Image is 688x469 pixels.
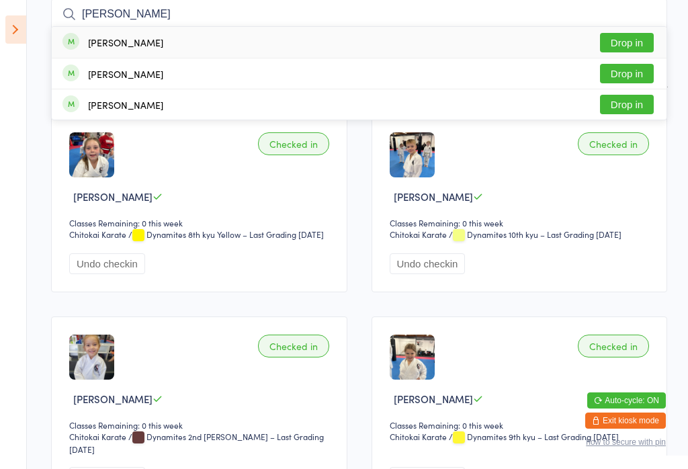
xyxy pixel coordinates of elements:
[394,392,473,406] span: [PERSON_NAME]
[578,132,649,155] div: Checked in
[69,419,333,431] div: Classes Remaining: 0 this week
[69,431,126,442] div: Chitokai Karate
[69,335,114,380] img: image1678487733.png
[258,335,329,357] div: Checked in
[390,431,447,442] div: Chitokai Karate
[128,228,324,240] span: / Dynamites 8th kyu Yellow – Last Grading [DATE]
[390,228,447,240] div: Chitokai Karate
[258,132,329,155] div: Checked in
[390,217,654,228] div: Classes Remaining: 0 this week
[390,132,435,177] img: image1749539091.png
[69,228,126,240] div: Chitokai Karate
[586,437,666,447] button: how to secure with pin
[69,132,114,177] img: image1739165780.png
[73,189,153,204] span: [PERSON_NAME]
[394,189,473,204] span: [PERSON_NAME]
[390,419,654,431] div: Classes Remaining: 0 this week
[585,413,666,429] button: Exit kiosk mode
[69,431,324,455] span: / Dynamites 2nd [PERSON_NAME] – Last Grading [DATE]
[578,335,649,357] div: Checked in
[587,392,666,409] button: Auto-cycle: ON
[69,253,145,274] button: Undo checkin
[390,335,435,380] img: image1726554935.png
[88,99,163,110] div: [PERSON_NAME]
[600,64,654,83] button: Drop in
[600,95,654,114] button: Drop in
[449,228,621,240] span: / Dynamites 10th kyu – Last Grading [DATE]
[73,392,153,406] span: [PERSON_NAME]
[88,69,163,79] div: [PERSON_NAME]
[390,253,466,274] button: Undo checkin
[600,33,654,52] button: Drop in
[69,217,333,228] div: Classes Remaining: 0 this week
[88,37,163,48] div: [PERSON_NAME]
[449,431,619,442] span: / Dynamites 9th kyu – Last Grading [DATE]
